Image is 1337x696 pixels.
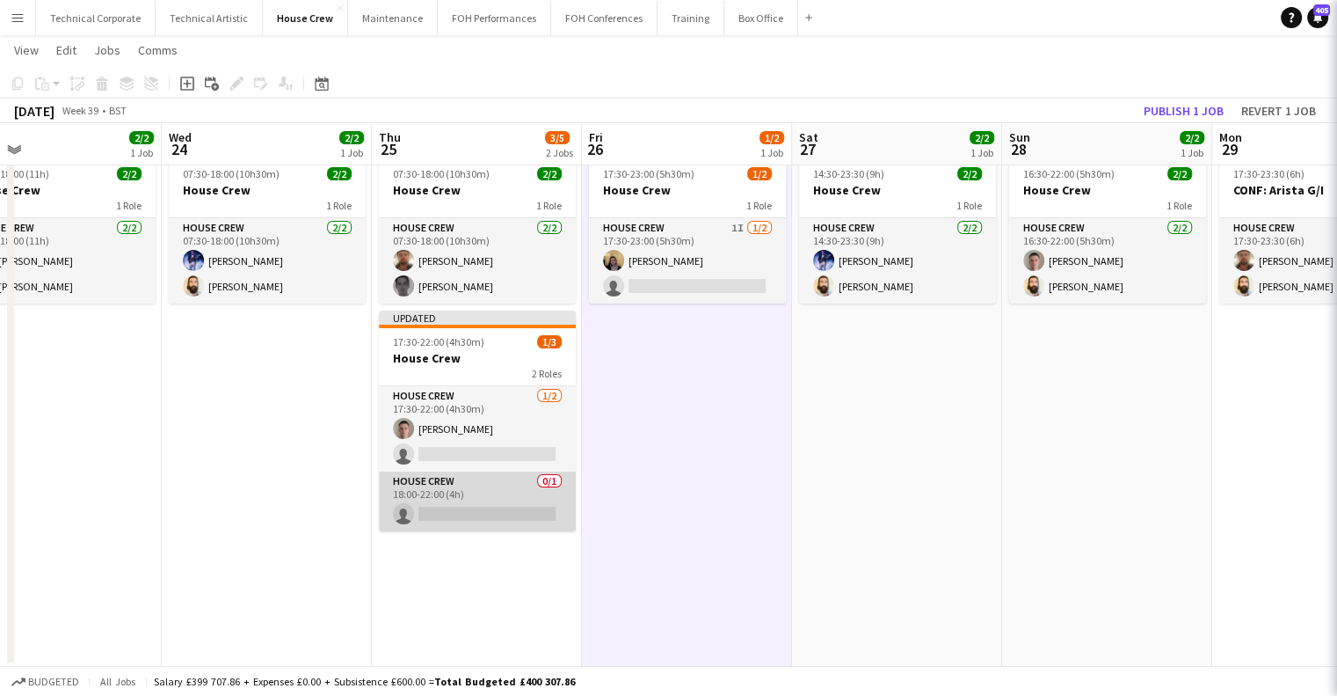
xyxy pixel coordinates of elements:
span: 1 Role [326,199,352,212]
span: All jobs [97,675,139,688]
div: 1 Job [340,146,363,159]
button: FOH Conferences [551,1,658,35]
span: View [14,42,39,58]
app-card-role: House Crew1I1/217:30-23:00 (5h30m)[PERSON_NAME] [589,218,786,304]
span: Week 39 [58,104,102,117]
h3: House Crew [169,182,366,198]
span: 2/2 [129,131,154,144]
button: Technical Artistic [156,1,263,35]
button: Budgeted [9,672,82,692]
span: Comms [138,42,178,58]
a: Edit [49,39,84,62]
span: 1 Role [746,199,772,212]
div: BST [109,104,127,117]
span: 17:30-22:00 (4h30m) [393,335,484,348]
a: Jobs [87,39,127,62]
span: 2 Roles [532,367,562,380]
span: 1 Role [116,199,142,212]
button: Training [658,1,724,35]
span: 405 [1313,4,1330,16]
iframe: Chat Widget [943,28,1337,696]
div: [DATE] [14,102,54,120]
span: 1/3 [537,335,562,348]
app-job-card: 07:30-18:00 (10h30m)2/2House Crew1 RoleHouse Crew2/207:30-18:00 (10h30m)[PERSON_NAME][PERSON_NAME] [169,157,366,304]
h3: House Crew [589,182,786,198]
app-job-card: 14:30-23:30 (9h)2/2House Crew1 RoleHouse Crew2/214:30-23:30 (9h)[PERSON_NAME][PERSON_NAME] [799,157,996,304]
span: 24 [166,139,192,159]
span: Wed [169,129,192,145]
a: View [7,39,46,62]
span: 25 [376,139,401,159]
span: Sat [799,129,818,145]
h3: House Crew [379,182,576,198]
app-job-card: Updated17:30-22:00 (4h30m)1/3House Crew2 RolesHouse Crew1/217:30-22:00 (4h30m)[PERSON_NAME] House... [379,311,576,531]
span: 14:30-23:30 (9h) [813,167,884,180]
div: Salary £399 707.86 + Expenses £0.00 + Subsistence £600.00 = [154,675,575,688]
a: Comms [131,39,185,62]
app-card-role: House Crew0/118:00-22:00 (4h) [379,472,576,531]
span: Total Budgeted £400 307.86 [434,675,575,688]
h3: House Crew [799,182,996,198]
span: 1/2 [759,131,784,144]
button: FOH Performances [438,1,551,35]
div: 2 Jobs [546,146,573,159]
span: 2/2 [339,131,364,144]
span: 2/2 [327,167,352,180]
span: Budgeted [28,676,79,688]
app-job-card: 17:30-23:00 (5h30m)1/2House Crew1 RoleHouse Crew1I1/217:30-23:00 (5h30m)[PERSON_NAME] [589,157,786,304]
span: 17:30-23:00 (5h30m) [603,167,694,180]
button: Technical Corporate [36,1,156,35]
span: 1/2 [747,167,772,180]
span: 1 Role [536,199,562,212]
app-card-role: House Crew2/214:30-23:30 (9h)[PERSON_NAME][PERSON_NAME] [799,218,996,304]
h3: House Crew [379,350,576,366]
app-card-role: House Crew2/207:30-18:00 (10h30m)[PERSON_NAME][PERSON_NAME] [379,218,576,304]
app-job-card: 07:30-18:00 (10h30m)2/2House Crew1 RoleHouse Crew2/207:30-18:00 (10h30m)[PERSON_NAME][PERSON_NAME] [379,157,576,304]
div: 1 Job [130,146,153,159]
span: Fri [589,129,603,145]
span: 26 [586,139,603,159]
div: Updated [379,311,576,325]
span: 07:30-18:00 (10h30m) [183,167,280,180]
span: Jobs [94,42,120,58]
app-card-role: House Crew1/217:30-22:00 (4h30m)[PERSON_NAME] [379,386,576,472]
button: Maintenance [348,1,438,35]
a: 405 [1307,7,1328,28]
button: Box Office [724,1,798,35]
button: House Crew [263,1,348,35]
span: 07:30-18:00 (10h30m) [393,167,490,180]
span: 27 [796,139,818,159]
span: 2/2 [537,167,562,180]
span: Thu [379,129,401,145]
span: 3/5 [545,131,570,144]
app-card-role: House Crew2/207:30-18:00 (10h30m)[PERSON_NAME][PERSON_NAME] [169,218,366,304]
span: Edit [56,42,76,58]
div: 1 Job [760,146,783,159]
span: 2/2 [117,167,142,180]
